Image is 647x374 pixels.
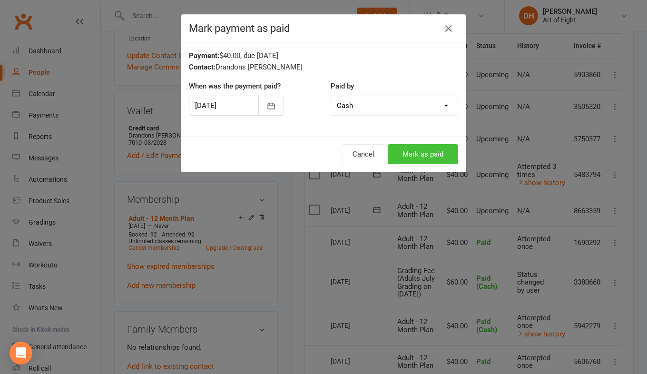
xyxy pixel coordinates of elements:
h4: Mark payment as paid [189,22,458,34]
button: Mark as paid [388,144,458,164]
strong: Contact: [189,63,216,71]
label: When was the payment paid? [189,80,281,92]
strong: Payment: [189,51,219,60]
label: Paid by [331,80,354,92]
div: Drandons [PERSON_NAME] [189,61,458,73]
button: Cancel [342,144,385,164]
div: $40.00, due [DATE] [189,50,458,61]
div: Open Intercom Messenger [10,342,32,364]
button: Close [441,21,456,36]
